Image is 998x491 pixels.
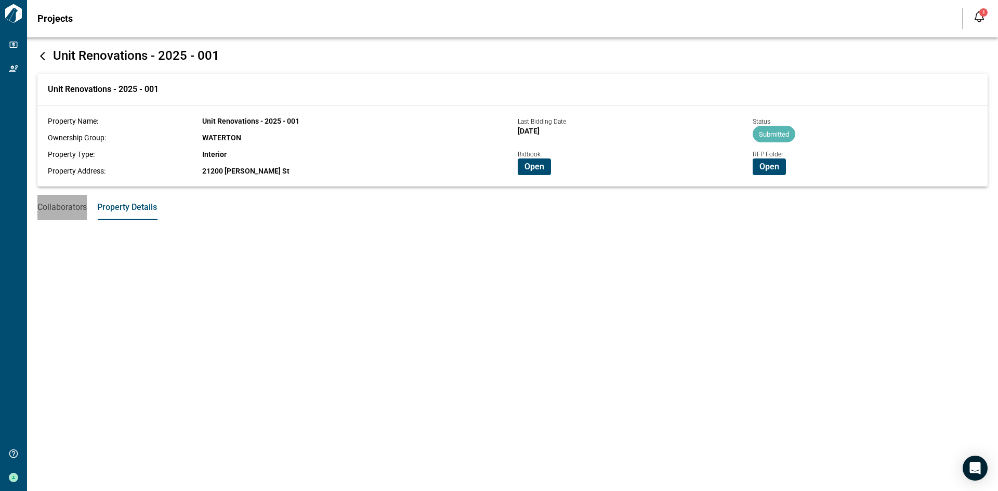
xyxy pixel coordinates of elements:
span: 21200 [PERSON_NAME] St [202,167,290,175]
span: Projects [37,14,73,24]
span: Property Details [97,202,157,213]
button: Open [753,158,786,175]
span: Last Bidding Date [518,118,566,125]
span: Collaborators [37,202,87,213]
span: WATERTON [202,134,241,142]
a: Open [518,161,551,171]
span: Open [759,162,779,172]
span: Property Name: [48,117,98,125]
span: RFP Folder [753,151,783,158]
span: Ownership Group: [48,134,106,142]
span: Submitted [753,130,795,138]
span: Status [753,118,770,125]
span: 1 [982,10,985,15]
span: Unit Renovations - 2025 - 001 [48,84,159,95]
span: Property Type: [48,150,95,158]
span: Unit Renovations - 2025 - 001 [202,117,299,125]
span: [DATE] [518,127,540,135]
div: Open Intercom Messenger [963,456,988,481]
a: Open [753,161,786,171]
span: Property Address: [48,167,106,175]
span: Open [524,162,544,172]
span: Interior [202,150,227,158]
span: Unit Renovations - 2025 - 001 [53,48,219,63]
button: Open [518,158,551,175]
span: Bidbook [518,151,541,158]
button: Open notification feed [971,8,988,25]
div: base tabs [27,195,998,220]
